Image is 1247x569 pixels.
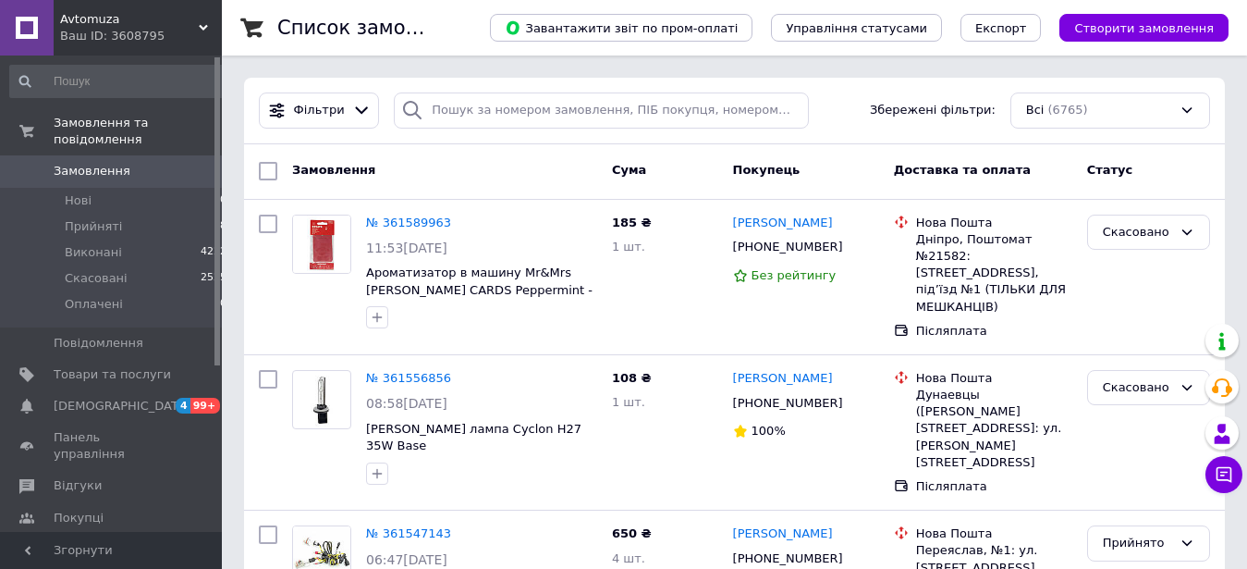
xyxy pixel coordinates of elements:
[60,11,199,28] span: Avtomuza
[54,115,222,148] span: Замовлення та повідомлення
[916,215,1072,231] div: Нова Пошта
[1026,102,1045,119] span: Всі
[729,235,847,259] div: [PHONE_NUMBER]
[394,93,808,129] input: Пошук за номером замовлення, ПІБ покупця, номером телефону, Email, номером накладної
[916,370,1072,387] div: Нова Пошта
[292,215,351,274] a: Фото товару
[65,244,122,261] span: Виконані
[733,370,833,388] a: [PERSON_NAME]
[894,163,1031,177] span: Доставка та оплата
[612,551,645,565] span: 4 шт.
[1205,456,1242,493] button: Чат з покупцем
[65,270,128,287] span: Скасовані
[1103,223,1172,242] div: Скасовано
[366,422,581,453] a: [PERSON_NAME] лампа Cyclon H27 35W Base
[54,335,143,352] span: Повідомлення
[733,163,801,177] span: Покупець
[294,102,345,119] span: Фільтри
[220,296,226,313] span: 0
[786,21,927,35] span: Управління статусами
[54,429,171,463] span: Панель управління
[220,192,226,209] span: 0
[490,14,752,42] button: Завантажити звіт по пром-оплаті
[612,526,652,540] span: 650 ₴
[916,526,1072,542] div: Нова Пошта
[366,526,451,540] a: № 361547143
[366,552,447,567] span: 06:47[DATE]
[612,371,652,385] span: 108 ₴
[366,371,451,385] a: № 361556856
[916,323,1072,340] div: Післяплата
[214,218,226,235] span: 18
[612,240,645,254] span: 1 шт.
[54,398,190,414] span: [DEMOGRAPHIC_DATA]
[612,216,652,229] span: 185 ₴
[733,215,833,232] a: [PERSON_NAME]
[752,424,786,438] span: 100%
[292,163,375,177] span: Замовлення
[612,395,645,409] span: 1 шт.
[1041,20,1229,34] a: Створити замовлення
[1047,103,1087,117] span: (6765)
[277,17,465,39] h1: Список замовлень
[870,102,996,119] span: Збережені фільтри:
[54,477,102,494] span: Відгуки
[65,296,123,313] span: Оплачені
[916,231,1072,315] div: Дніпро, Поштомат №21582: [STREET_ADDRESS], під’їзд №1 (ТІЛЬКИ ДЛЯ МЕШКАНЦІВ)
[54,163,130,179] span: Замовлення
[201,270,226,287] span: 2525
[65,218,122,235] span: Прийняті
[60,28,222,44] div: Ваш ID: 3608795
[311,371,332,428] img: Фото товару
[975,21,1027,35] span: Експорт
[366,396,447,411] span: 08:58[DATE]
[771,14,942,42] button: Управління статусами
[1059,14,1229,42] button: Створити замовлення
[1103,534,1172,553] div: Прийнято
[54,510,104,526] span: Покупці
[9,65,228,98] input: Пошук
[366,241,447,255] span: 11:53[DATE]
[366,216,451,229] a: № 361589963
[1087,163,1133,177] span: Статус
[176,398,190,414] span: 4
[733,526,833,543] a: [PERSON_NAME]
[201,244,226,261] span: 4222
[190,398,221,414] span: 99+
[1074,21,1214,35] span: Створити замовлення
[752,268,837,282] span: Без рейтингу
[54,366,171,383] span: Товари та послуги
[916,478,1072,495] div: Післяплата
[612,163,646,177] span: Cума
[729,391,847,415] div: [PHONE_NUMBER]
[960,14,1042,42] button: Експорт
[293,216,350,273] img: Фото товару
[916,387,1072,471] div: Дунаевцы ([PERSON_NAME][STREET_ADDRESS]: ул. [PERSON_NAME][STREET_ADDRESS]
[505,19,738,36] span: Завантажити звіт по пром-оплаті
[366,266,593,314] a: Ароматизатор в машину Mr&Mrs [PERSON_NAME] CARDS Peppermint - Red
[65,192,92,209] span: Нові
[1103,378,1172,398] div: Скасовано
[292,370,351,429] a: Фото товару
